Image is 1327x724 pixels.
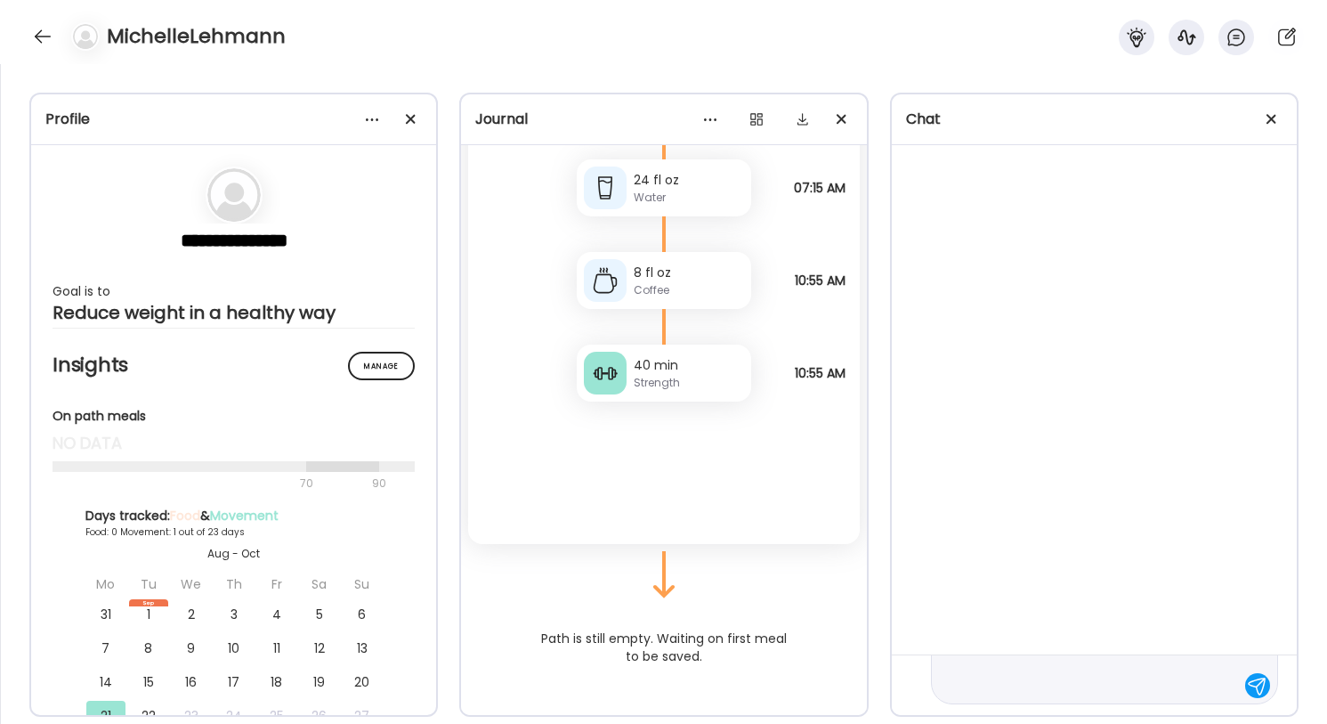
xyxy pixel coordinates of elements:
h4: MichelleLehmann [107,22,286,51]
div: Fr [257,569,296,599]
div: Mo [86,569,125,599]
img: bg-avatar-default.svg [73,24,98,49]
div: Reduce weight in a healthy way [53,302,415,323]
div: 24 fl oz [634,171,744,190]
div: Tu [129,569,168,599]
div: 18 [257,667,296,697]
div: 9 [172,633,211,663]
div: Water [634,190,744,206]
div: Profile [45,109,422,130]
div: 70 [53,473,367,494]
div: 7 [86,633,125,663]
h2: Insights [53,352,415,378]
div: 5 [300,599,339,630]
div: Su [343,569,382,599]
span: Food [170,507,200,525]
div: Path is still empty. Waiting on first meal to be saved. [522,622,806,672]
div: 3 [214,599,254,630]
div: 19 [300,667,339,697]
div: 13 [343,633,382,663]
div: no data [53,433,415,454]
span: 10:55 AM [795,273,846,289]
div: 8 fl oz [634,264,744,282]
div: Food: 0 Movement: 1 out of 23 days [85,525,383,539]
div: 90 [370,473,388,494]
div: 31 [86,599,125,630]
div: Sa [300,569,339,599]
div: 17 [214,667,254,697]
div: Manage [348,352,415,380]
span: 07:15 AM [794,180,846,196]
div: 16 [172,667,211,697]
div: Strength [634,375,744,391]
div: 14 [86,667,125,697]
div: Journal [475,109,852,130]
div: 15 [129,667,168,697]
div: Coffee [634,282,744,298]
div: 40 min [634,356,744,375]
span: Movement [210,507,279,525]
div: 2 [172,599,211,630]
div: Chat [906,109,1282,130]
div: 4 [257,599,296,630]
img: bg-avatar-default.svg [207,168,261,222]
div: 8 [129,633,168,663]
div: 12 [300,633,339,663]
div: Sep [129,599,168,606]
div: 11 [257,633,296,663]
div: We [172,569,211,599]
div: Th [214,569,254,599]
span: 10:55 AM [795,365,846,381]
div: Days tracked: & [85,507,383,525]
div: 20 [343,667,382,697]
div: 6 [343,599,382,630]
div: 10 [214,633,254,663]
div: 1 [129,599,168,630]
div: Aug - Oct [85,546,383,562]
div: On path meals [53,407,415,426]
div: Goal is to [53,281,415,302]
